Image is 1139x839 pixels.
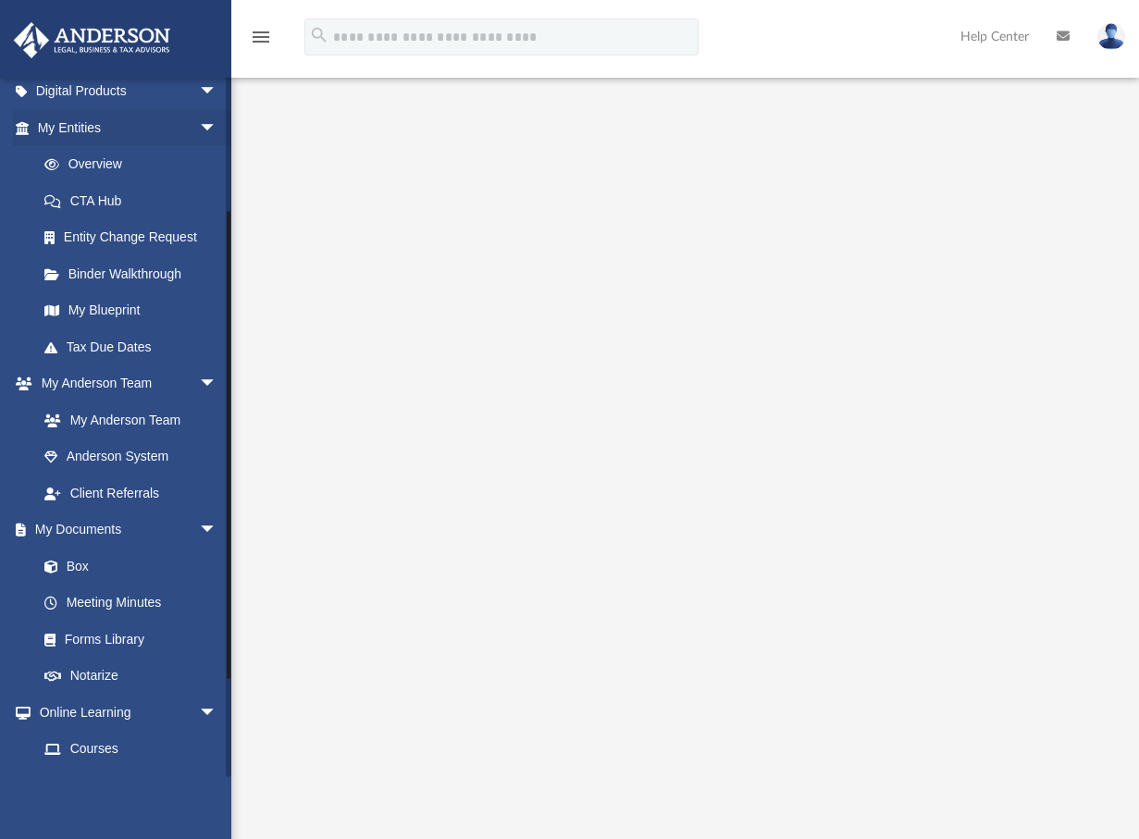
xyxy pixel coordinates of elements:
a: Client Referrals [26,475,236,512]
a: Binder Walkthrough [26,255,245,292]
a: Courses [26,731,236,768]
a: Video Training [26,767,227,804]
a: Notarize [26,658,236,695]
span: arrow_drop_down [199,73,236,111]
a: Forms Library [26,621,227,658]
a: Anderson System [26,438,236,475]
a: Meeting Minutes [26,585,236,622]
span: arrow_drop_down [199,694,236,732]
i: search [309,25,329,45]
a: menu [250,35,272,48]
a: Digital Productsarrow_drop_down [13,73,245,110]
i: menu [250,26,272,48]
a: Tax Due Dates [26,328,245,365]
a: My Anderson Team [26,401,227,438]
img: User Pic [1097,23,1125,50]
a: Box [26,548,227,585]
img: Anderson Advisors Platinum Portal [8,22,176,58]
span: arrow_drop_down [199,109,236,147]
span: arrow_drop_down [199,512,236,549]
a: My Entitiesarrow_drop_down [13,109,245,146]
a: My Documentsarrow_drop_down [13,512,236,549]
a: Overview [26,146,245,183]
a: Online Learningarrow_drop_down [13,694,236,731]
a: My Anderson Teamarrow_drop_down [13,365,236,402]
a: CTA Hub [26,182,245,219]
a: My Blueprint [26,292,236,329]
span: arrow_drop_down [199,365,236,403]
a: Entity Change Request [26,219,245,256]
